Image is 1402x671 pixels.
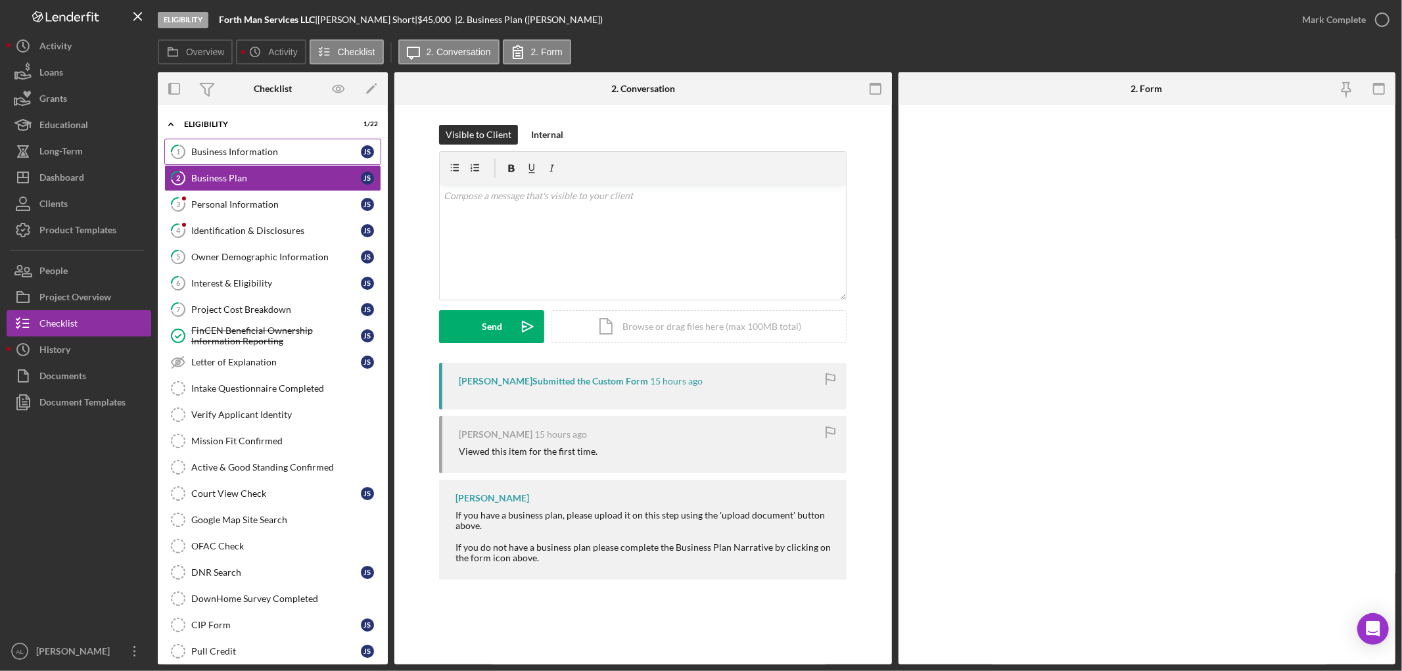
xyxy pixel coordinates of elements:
div: Business Plan [191,173,361,183]
div: Document Templates [39,389,126,419]
div: J S [361,250,374,264]
button: Dashboard [7,164,151,191]
div: Court View Check [191,488,361,499]
div: Eligibility [184,120,345,128]
button: Educational [7,112,151,138]
a: Pull CreditJS [164,638,381,664]
button: Activity [236,39,306,64]
div: Product Templates [39,217,116,246]
div: Intake Questionnaire Completed [191,383,381,394]
div: Mission Fit Confirmed [191,436,381,446]
div: J S [361,172,374,185]
div: Documents [39,363,86,392]
button: Documents [7,363,151,389]
tspan: 1 [176,147,180,156]
div: J S [361,145,374,158]
button: Clients [7,191,151,217]
div: [PERSON_NAME] [33,638,118,668]
div: FinCEN Beneficial Ownership Information Reporting [191,325,361,346]
div: [PERSON_NAME] [456,493,529,503]
label: 2. Form [531,47,563,57]
div: Educational [39,112,88,141]
button: Product Templates [7,217,151,243]
a: Verify Applicant Identity [164,402,381,428]
button: Grants [7,85,151,112]
a: OFAC Check [164,533,381,559]
button: Mark Complete [1289,7,1395,33]
a: Letter of ExplanationJS [164,349,381,375]
div: J S [361,645,374,658]
tspan: 3 [176,200,180,208]
div: J S [361,198,374,211]
button: Overview [158,39,233,64]
a: Loans [7,59,151,85]
button: Internal [525,125,570,145]
div: J S [361,303,374,316]
button: Long-Term [7,138,151,164]
a: 2Business PlanJS [164,165,381,191]
div: J S [361,277,374,290]
div: Verify Applicant Identity [191,409,381,420]
a: 3Personal InformationJS [164,191,381,218]
div: | 2. Business Plan ([PERSON_NAME]) [455,14,603,25]
div: Loans [39,59,63,89]
button: Send [439,310,544,343]
div: J S [361,618,374,632]
a: 4Identification & DisclosuresJS [164,218,381,244]
div: J S [361,224,374,237]
div: J S [361,329,374,342]
div: OFAC Check [191,541,381,551]
div: Viewed this item for the first time. [459,446,597,457]
button: AL[PERSON_NAME] [7,638,151,664]
a: Activity [7,33,151,59]
button: Project Overview [7,284,151,310]
label: 2. Conversation [427,47,491,57]
a: 5Owner Demographic InformationJS [164,244,381,270]
a: DownHome Survey Completed [164,586,381,612]
span: $45,000 [417,14,451,25]
div: Interest & Eligibility [191,278,361,289]
div: Clients [39,191,68,220]
div: [PERSON_NAME] [459,429,532,440]
button: Checklist [7,310,151,336]
a: FinCEN Beneficial Ownership Information ReportingJS [164,323,381,349]
div: Personal Information [191,199,361,210]
div: Active & Good Standing Confirmed [191,462,381,473]
label: Checklist [338,47,375,57]
button: 2. Form [503,39,571,64]
a: History [7,336,151,363]
div: Mark Complete [1302,7,1366,33]
div: Visible to Client [446,125,511,145]
div: J S [361,356,374,369]
a: 7Project Cost BreakdownJS [164,296,381,323]
div: Identification & Disclosures [191,225,361,236]
div: Project Overview [39,284,111,313]
a: 1Business InformationJS [164,139,381,165]
tspan: 7 [176,305,181,313]
a: Active & Good Standing Confirmed [164,454,381,480]
div: Send [482,310,502,343]
div: | [219,14,317,25]
label: Activity [268,47,297,57]
button: Document Templates [7,389,151,415]
text: AL [16,648,24,655]
a: Court View CheckJS [164,480,381,507]
div: Internal [531,125,563,145]
label: Overview [186,47,224,57]
tspan: 5 [176,252,180,261]
div: CIP Form [191,620,361,630]
div: Business Information [191,147,361,157]
div: History [39,336,70,366]
time: 2025-09-09 04:28 [534,429,587,440]
div: Long-Term [39,138,83,168]
div: Open Intercom Messenger [1357,613,1389,645]
div: Letter of Explanation [191,357,361,367]
div: Dashboard [39,164,84,194]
